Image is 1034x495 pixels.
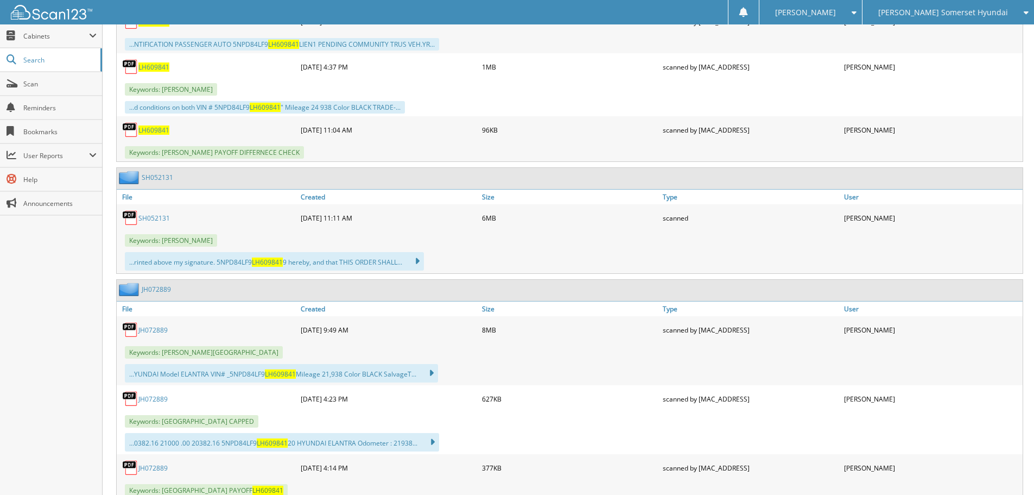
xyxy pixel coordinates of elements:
[138,126,169,135] a: LH609841
[23,199,97,208] span: Announcements
[257,438,288,448] span: LH609841
[142,285,171,294] a: JH072889
[122,460,138,476] img: PDF.png
[660,457,841,479] div: scanned by [MAC_ADDRESS]
[125,252,424,271] div: ...rinted above my signature. 5NPD84LF9 9 hereby, and that THIS ORDER SHALL...
[660,119,841,141] div: scanned by [MAC_ADDRESS]
[479,119,661,141] div: 96KB
[660,190,841,204] a: Type
[23,55,95,65] span: Search
[298,207,479,229] div: [DATE] 11:11 AM
[125,234,217,247] span: Keywords: [PERSON_NAME]
[119,283,142,296] img: folder2.png
[298,302,479,316] a: Created
[138,463,168,473] a: JH072889
[841,457,1023,479] div: [PERSON_NAME]
[119,171,142,184] img: folder2.png
[841,207,1023,229] div: [PERSON_NAME]
[479,319,661,341] div: 8MB
[252,258,283,267] span: LH609841
[117,302,298,316] a: File
[479,207,661,229] div: 6MB
[980,443,1034,495] iframe: Chat Widget
[841,319,1023,341] div: [PERSON_NAME]
[117,190,298,204] a: File
[122,391,138,407] img: PDF.png
[298,190,479,204] a: Created
[479,457,661,479] div: 377KB
[125,146,304,159] span: Keywords: [PERSON_NAME] PAYOFF DIFFERNECE CHECK
[298,457,479,479] div: [DATE] 4:14 PM
[841,56,1023,78] div: [PERSON_NAME]
[125,83,217,96] span: Keywords: [PERSON_NAME]
[479,56,661,78] div: 1MB
[479,302,661,316] a: Size
[122,322,138,338] img: PDF.png
[252,486,283,495] span: LH609841
[841,190,1023,204] a: User
[138,62,169,72] a: LH609841
[23,175,97,184] span: Help
[298,119,479,141] div: [DATE] 11:04 AM
[298,388,479,410] div: [DATE] 4:23 PM
[138,325,168,335] a: JH072889
[660,302,841,316] a: Type
[298,56,479,78] div: [DATE] 4:37 PM
[479,388,661,410] div: 627KB
[23,127,97,136] span: Bookmarks
[11,5,92,20] img: scan123-logo-white.svg
[138,394,168,404] a: JH072889
[23,32,89,41] span: Cabinets
[23,151,89,160] span: User Reports
[660,56,841,78] div: scanned by [MAC_ADDRESS]
[125,433,439,452] div: ...0382.16 21000 .00 20382.16 5NPD84LF9 20 HYUNDAI ELANTRA Odometer : 21938...
[23,79,97,89] span: Scan
[841,302,1023,316] a: User
[122,59,138,75] img: PDF.png
[138,214,170,223] a: SH052131
[142,173,173,182] a: SH052131
[265,369,296,379] span: LH609841
[125,101,405,114] div: ...d conditions on both VIN # 5NPD84LF9 " Mileage 24 938 Color BLACK TRADE-...
[125,346,283,359] span: Keywords: [PERSON_NAME][GEOGRAPHIC_DATA]
[298,319,479,341] div: [DATE] 9:49 AM
[660,207,841,229] div: scanned
[775,9,836,16] span: [PERSON_NAME]
[125,415,258,428] span: Keywords: [GEOGRAPHIC_DATA] CAPPED
[841,119,1023,141] div: [PERSON_NAME]
[660,319,841,341] div: scanned by [MAC_ADDRESS]
[479,190,661,204] a: Size
[660,388,841,410] div: scanned by [MAC_ADDRESS]
[23,103,97,112] span: Reminders
[841,388,1023,410] div: [PERSON_NAME]
[250,103,281,112] span: LH609841
[878,9,1008,16] span: [PERSON_NAME] Somerset Hyundai
[122,210,138,226] img: PDF.png
[125,38,439,51] div: ...NTIFICATION PASSENGER AUTO 5NPD84LF9 LIEN1 PENDING COMMUNITY TRUS VEH.YR...
[268,40,299,49] span: LH609841
[122,122,138,138] img: PDF.png
[125,364,438,383] div: ...YUNDAI Model ELANTRA VIN# _5NPD84LF9 Mileage 21,938 Color BLACK SalvageT...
